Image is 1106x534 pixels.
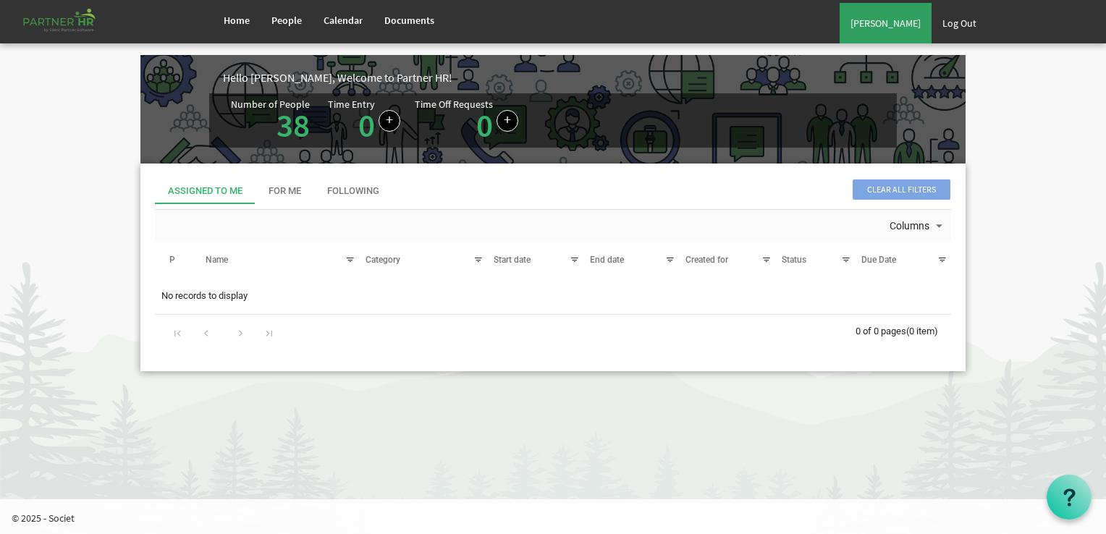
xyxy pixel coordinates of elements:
div: Time Entry [328,99,375,109]
td: No records to display [155,282,951,310]
div: 0 of 0 pages (0 item) [856,315,951,345]
div: Hello [PERSON_NAME], Welcome to Partner HR! [223,69,966,86]
span: People [271,14,302,27]
div: Go to previous page [196,322,216,342]
span: Start date [494,255,531,265]
a: 0 [476,105,493,145]
span: 0 of 0 pages [856,326,906,336]
div: Number of People [231,99,310,109]
div: Go to next page [231,322,250,342]
div: Assigned To Me [168,185,242,198]
span: Status [782,255,806,265]
a: Log Out [932,3,987,43]
span: Documents [384,14,434,27]
div: Columns [887,210,949,240]
span: (0 item) [906,326,938,336]
span: Home [224,14,250,27]
span: Created for [685,255,728,265]
div: Number of pending time-off requests [415,99,533,142]
a: 0 [358,105,375,145]
a: [PERSON_NAME] [840,3,932,43]
span: Name [206,255,228,265]
a: Create a new time off request [497,110,518,132]
p: © 2025 - Societ [12,511,1106,525]
span: Category [366,255,400,265]
button: Columns [887,217,949,236]
div: Following [327,185,379,198]
span: Due Date [861,255,896,265]
a: 38 [276,105,310,145]
span: Clear all filters [853,179,950,200]
div: Go to last page [259,322,279,342]
span: P [169,255,175,265]
div: Go to first page [168,322,187,342]
div: Number of time entries [328,99,415,142]
div: Time Off Requests [415,99,493,109]
span: End date [590,255,624,265]
span: Columns [888,217,931,235]
div: tab-header [155,178,951,204]
div: Total number of active people in Partner HR [231,99,328,142]
div: For Me [269,185,301,198]
span: Calendar [324,14,363,27]
a: Log hours [379,110,400,132]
